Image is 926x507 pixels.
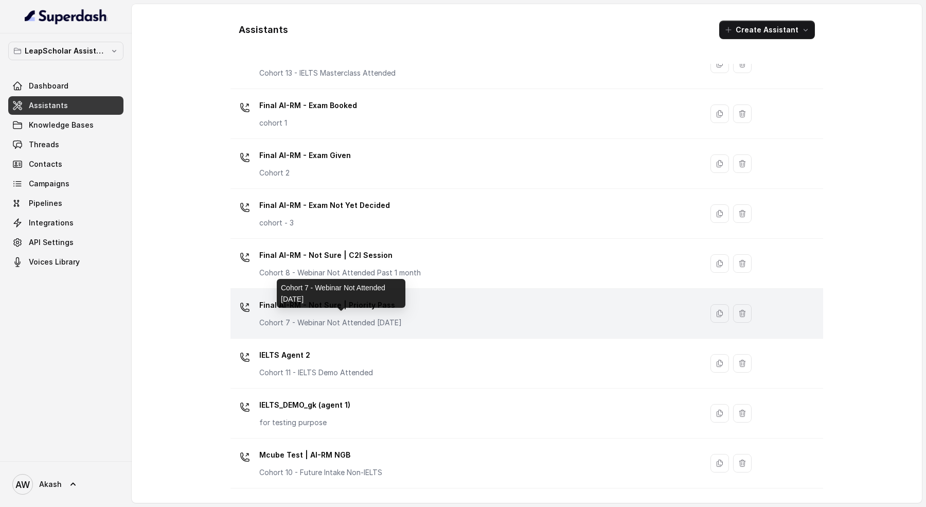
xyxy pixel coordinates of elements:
[259,118,357,128] p: cohort 1
[8,233,123,252] a: API Settings
[8,155,123,173] a: Contacts
[8,470,123,499] a: Akash
[259,318,402,328] p: Cohort 7 - Webinar Not Attended [DATE]
[29,257,80,267] span: Voices Library
[259,168,351,178] p: Cohort 2
[29,100,68,111] span: Assistants
[29,139,59,150] span: Threads
[259,467,382,478] p: Cohort 10 - Future Intake Non-IELTS
[8,194,123,213] a: Pipelines
[29,159,62,169] span: Contacts
[8,253,123,271] a: Voices Library
[8,42,123,60] button: LeapScholar Assistant
[15,479,30,490] text: AW
[25,45,107,57] p: LeapScholar Assistant
[259,197,390,214] p: Final AI-RM - Exam Not Yet Decided
[29,218,74,228] span: Integrations
[29,81,68,91] span: Dashboard
[8,174,123,193] a: Campaigns
[29,198,62,208] span: Pipelines
[259,268,421,278] p: Cohort 8 - Webinar Not Attended Past 1 month
[259,147,351,164] p: Final AI-RM - Exam Given
[8,116,123,134] a: Knowledge Bases
[29,120,94,130] span: Knowledge Bases
[719,21,815,39] button: Create Assistant
[8,77,123,95] a: Dashboard
[277,279,405,308] div: Cohort 7 - Webinar Not Attended [DATE]
[25,8,108,25] img: light.svg
[8,135,123,154] a: Threads
[8,96,123,115] a: Assistants
[259,447,382,463] p: Mcube Test | AI-RM NGB
[259,417,350,428] p: for testing purpose
[259,368,373,378] p: Cohort 11 - IELTS Demo Attended
[259,297,402,313] p: Final AI-RM - Not Sure | Priority Pass
[8,214,123,232] a: Integrations
[39,479,62,489] span: Akash
[29,237,74,248] span: API Settings
[259,218,390,228] p: cohort - 3
[259,397,350,413] p: IELTS_DEMO_gk (agent 1)
[259,347,373,363] p: IELTS Agent 2
[259,247,421,264] p: Final AI-RM - Not Sure | C2I Session
[259,68,396,78] p: Cohort 13 - IELTS Masterclass Attended
[29,179,69,189] span: Campaigns
[259,97,357,114] p: Final AI-RM - Exam Booked
[239,22,288,38] h1: Assistants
